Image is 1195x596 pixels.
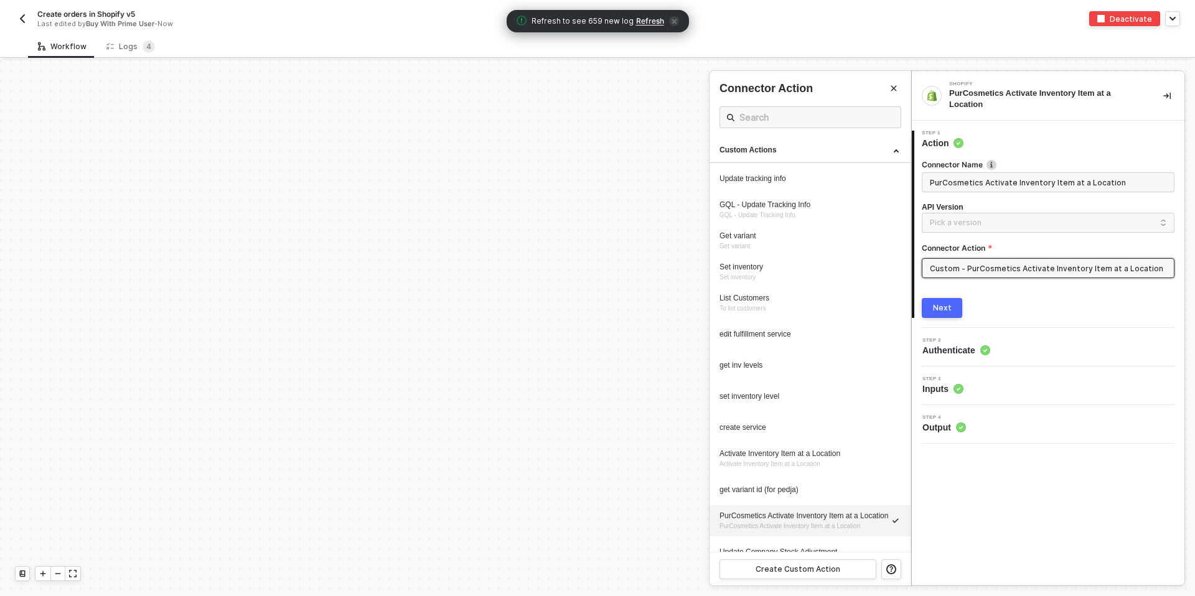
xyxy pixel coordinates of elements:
div: Custom Actions [719,145,901,156]
div: Update tracking info [719,174,901,184]
span: PurCosmetics Activate Inventory Item at a Location [719,523,860,529]
span: Create orders in Shopify v5 [37,9,135,19]
span: Get variant [719,243,750,249]
button: Create Custom Action [719,559,876,579]
span: Step 4 [922,415,966,420]
img: deactivate [1097,15,1105,22]
div: PurCosmetics Activate Inventory Item at a Location [949,88,1143,110]
div: Create Custom Action [756,564,840,574]
div: edit fulfillment service [719,329,901,340]
label: Connector Name [922,159,1174,170]
img: back [17,14,27,24]
img: icon-info [986,160,996,170]
button: Close [886,81,901,96]
span: Refresh to see 659 new log [532,16,634,27]
div: GQL - Update Tracking Info [719,200,901,210]
span: icon-collapse-right [1163,92,1171,100]
span: Step 3 [922,376,963,381]
div: Connector Action [719,81,901,96]
span: Authenticate [922,344,990,356]
span: Step 2 [922,338,990,343]
div: Step 3Inputs [912,376,1184,395]
div: Step 2Authenticate [912,338,1184,356]
span: Step 1 [922,131,963,136]
div: Set inventory [719,262,901,272]
span: Output [922,421,966,434]
h4: API Version [922,202,1174,213]
span: Action [922,137,963,149]
div: PurCosmetics Activate Inventory Item at a Location [719,511,901,521]
div: get variant id (for pedja) [719,485,901,495]
div: Next [933,303,952,313]
img: integration-icon [926,90,937,101]
div: Deactivate [1110,14,1152,24]
div: create service [719,422,901,433]
input: Enter description [930,175,1164,189]
div: Update Company Stock Adjustment [719,547,901,557]
span: 4 [146,42,151,51]
button: Next [922,298,962,318]
span: Inputs [922,383,963,395]
span: GQL - Update Tracking Info [719,212,795,218]
span: icon-search [727,113,734,123]
span: Refresh [636,16,664,26]
div: Workflow [38,42,87,52]
span: icon-play [39,570,47,577]
div: get inv levels [719,360,901,371]
div: Activate Inventory Item at a Location [719,449,901,459]
label: Connector Action [922,243,1174,253]
span: Activate Inventory Item at a Location [719,460,820,467]
div: List Customers [719,293,901,304]
div: Step 4Output [912,415,1184,434]
span: To list customers [719,305,766,312]
div: Shopify [949,81,1136,86]
span: Buy With Prime User [86,19,154,28]
div: Step 1Action Connector Nameicon-infoAPI VersionPick a versionConnector ActionNext [912,131,1184,318]
div: set inventory level [719,391,901,402]
span: icon-expand [69,570,77,577]
div: Logs [106,40,155,53]
span: icon-exclamation [517,16,527,26]
span: icon-close [669,16,679,26]
input: Search [739,109,881,125]
sup: 4 [143,40,155,53]
input: Connector Action [922,258,1174,278]
div: Get variant [719,231,901,241]
span: Set inventory [719,274,756,281]
button: back [15,11,30,26]
div: Last edited by - Now [37,19,569,29]
span: icon-minus [54,570,62,577]
button: deactivateDeactivate [1089,11,1160,26]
